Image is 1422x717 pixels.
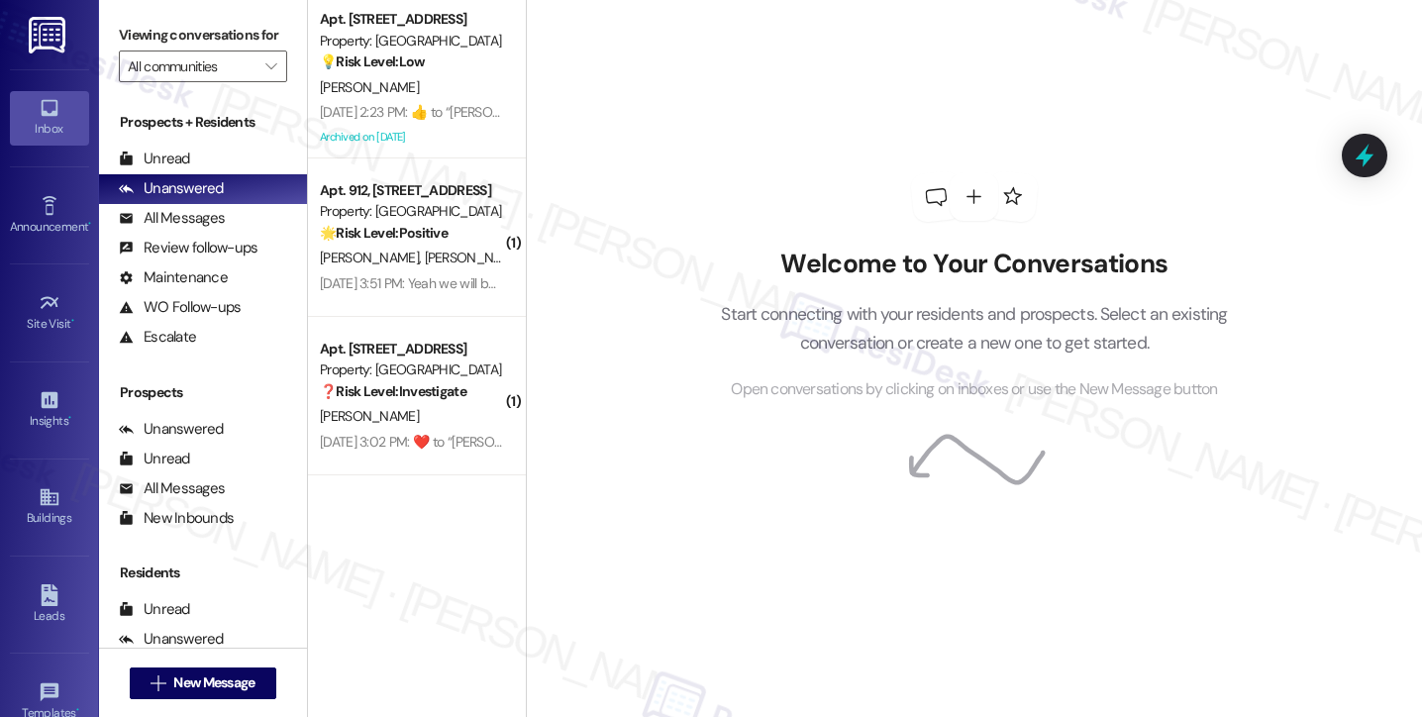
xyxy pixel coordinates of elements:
div: Property: [GEOGRAPHIC_DATA] [320,31,503,51]
div: Prospects + Residents [99,112,307,133]
div: Apt. [STREET_ADDRESS] [320,339,503,359]
label: Viewing conversations for [119,20,287,51]
strong: ❓ Risk Level: Investigate [320,382,466,400]
div: Unanswered [119,629,224,650]
div: Property: [GEOGRAPHIC_DATA] [320,359,503,380]
p: Start connecting with your residents and prospects. Select an existing conversation or create a n... [691,300,1258,357]
input: All communities [128,51,255,82]
div: All Messages [119,208,225,229]
strong: 🌟 Risk Level: Positive [320,224,448,242]
div: Maintenance [119,267,228,288]
button: New Message [130,667,276,699]
div: WO Follow-ups [119,297,241,318]
div: New Inbounds [119,508,234,529]
div: Property: [GEOGRAPHIC_DATA] [320,201,503,222]
h2: Welcome to Your Conversations [691,249,1258,280]
span: [PERSON_NAME] [320,407,419,425]
a: Leads [10,578,89,632]
span: • [88,217,91,231]
div: [DATE] 3:51 PM: Yeah we will be there [320,274,529,292]
span: • [68,411,71,425]
div: Apt. 912, [STREET_ADDRESS] [320,180,503,201]
div: Escalate [119,327,196,348]
div: Review follow-ups [119,238,257,258]
i:  [151,675,165,691]
div: Unread [119,449,190,469]
span: New Message [173,672,254,693]
span: • [71,314,74,328]
strong: 💡 Risk Level: Low [320,52,425,70]
div: Unanswered [119,178,224,199]
div: Unread [119,149,190,169]
div: Prospects [99,382,307,403]
div: Unanswered [119,419,224,440]
div: Archived on [DATE] [318,125,505,150]
div: Apt. [STREET_ADDRESS] [320,9,503,30]
span: Open conversations by clicking on inboxes or use the New Message button [731,377,1217,402]
a: Buildings [10,480,89,534]
div: Residents [99,563,307,583]
a: Inbox [10,91,89,145]
span: [PERSON_NAME] [320,249,425,266]
div: Unread [119,599,190,620]
i:  [265,58,276,74]
span: [PERSON_NAME] [320,78,419,96]
span: [PERSON_NAME] [424,249,523,266]
img: ResiDesk Logo [29,17,69,53]
div: All Messages [119,478,225,499]
a: Insights • [10,383,89,437]
a: Site Visit • [10,286,89,340]
span: • [76,703,79,717]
